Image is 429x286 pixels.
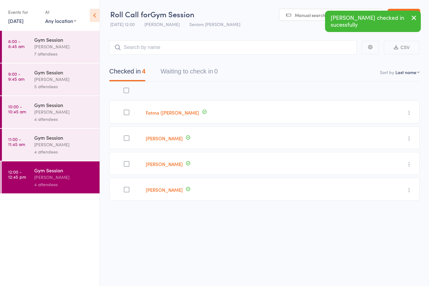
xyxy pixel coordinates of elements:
div: [PERSON_NAME] checked in sucessfully [325,11,421,32]
div: Last name [395,69,416,75]
div: 4 attendees [34,181,94,188]
span: [DATE] 12:00 [110,21,135,27]
div: Events for [8,7,39,17]
div: Gym Session [34,134,94,141]
span: Manual search [295,12,325,18]
div: [PERSON_NAME] [34,43,94,50]
div: Any location [45,17,76,24]
div: Gym Session [34,69,94,76]
time: 10:00 - 10:45 am [8,104,26,114]
div: 5 attendees [34,83,94,90]
div: [PERSON_NAME] [34,141,94,148]
div: Gym Session [34,167,94,174]
div: Gym Session [34,36,94,43]
div: 7 attendees [34,50,94,57]
div: [PERSON_NAME] [34,108,94,116]
button: Waiting to check in0 [160,65,218,81]
a: [PERSON_NAME] [146,135,183,142]
a: 9:00 -9:45 amGym Session[PERSON_NAME]5 attendees [2,63,100,95]
a: 10:00 -10:45 amGym Session[PERSON_NAME]4 attendees [2,96,100,128]
div: At [45,7,76,17]
span: Roll Call for [110,9,150,19]
a: Fatma ([PERSON_NAME] [146,109,199,116]
a: Exit roll call [388,9,420,21]
div: Gym Session [34,101,94,108]
input: Search by name [109,40,357,55]
div: 4 attendees [34,116,94,123]
a: 12:00 -12:45 pmGym Session[PERSON_NAME]4 attendees [2,161,100,193]
button: CSV [384,41,420,54]
div: 4 attendees [34,148,94,155]
span: [PERSON_NAME] [144,21,180,27]
a: 11:00 -11:45 amGym Session[PERSON_NAME]4 attendees [2,129,100,161]
span: Gym Session [150,9,194,19]
a: [PERSON_NAME] [146,161,183,167]
button: Checked in4 [109,65,145,81]
a: 8:00 -8:45 amGym Session[PERSON_NAME]7 attendees [2,31,100,63]
a: [DATE] [8,17,24,24]
div: [PERSON_NAME] [34,174,94,181]
div: 0 [214,68,218,75]
label: Sort by [380,69,394,75]
time: 9:00 - 9:45 am [8,71,24,81]
a: [PERSON_NAME] [146,186,183,193]
time: 8:00 - 8:45 am [8,39,24,49]
div: 4 [142,68,145,75]
span: Seniors [PERSON_NAME] [189,21,240,27]
time: 12:00 - 12:45 pm [8,169,26,179]
time: 11:00 - 11:45 am [8,137,25,147]
div: [PERSON_NAME] [34,76,94,83]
